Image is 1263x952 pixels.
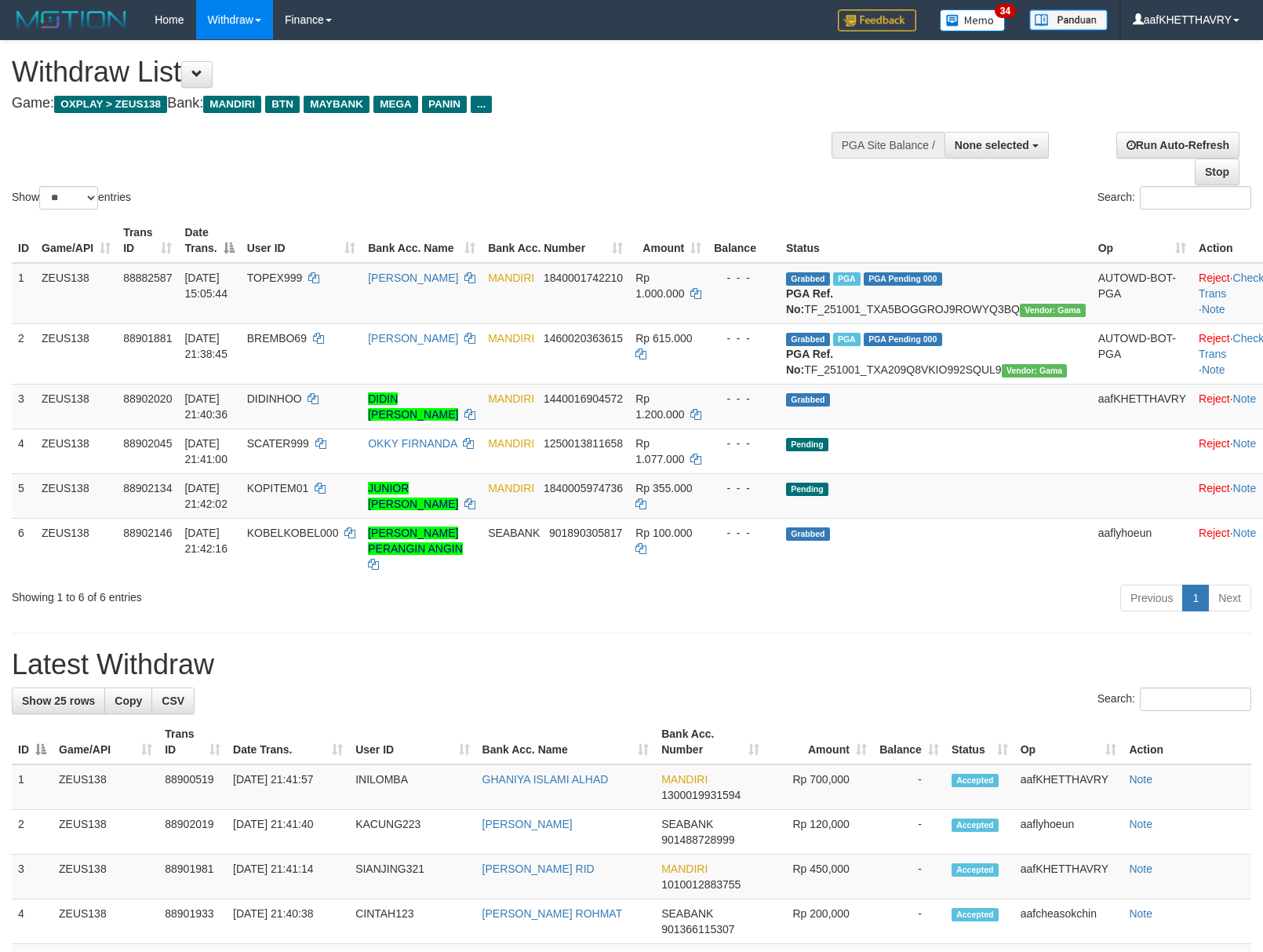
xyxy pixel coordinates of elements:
[241,218,362,263] th: User ID: activate to sort column ascending
[247,437,309,450] span: SCATER999
[368,272,458,284] a: [PERSON_NAME]
[1014,810,1123,855] td: aaflyhoeun
[1020,304,1086,317] span: Vendor URL: https://trx31.1velocity.biz
[158,764,227,810] td: 88900519
[1202,363,1225,376] a: Note
[544,482,623,494] span: Copy 1840005974736 to clipboard
[1233,527,1257,539] a: Note
[12,96,826,111] h4: Game: Bank:
[12,583,515,605] div: Showing 1 to 6 of 6 entries
[184,527,227,555] span: [DATE] 21:42:16
[482,907,623,920] a: [PERSON_NAME] ROHMAT
[661,773,708,786] span: MANDIRI
[1092,518,1192,578] td: aaflyhoeun
[766,720,873,764] th: Amount: activate to sort column ascending
[544,272,623,284] span: Copy 1840001742210 to clipboard
[227,899,349,944] td: [DATE] 21:40:38
[247,392,302,405] span: DIDINHOO
[833,272,861,286] span: Marked by aafnoeunsreypich
[786,333,830,346] span: Grabbed
[482,818,573,830] a: [PERSON_NAME]
[35,263,117,324] td: ZEUS138
[349,899,475,944] td: CINTAH123
[1002,364,1068,378] span: Vendor URL: https://trx31.1velocity.biz
[635,482,692,494] span: Rp 355.000
[482,218,629,263] th: Bank Acc. Number: activate to sort column ascending
[247,272,303,284] span: TOPEX999
[488,482,534,494] span: MANDIRI
[955,139,1029,151] span: None selected
[482,863,595,875] a: [PERSON_NAME] RID
[1116,132,1239,159] a: Run Auto-Refresh
[1092,384,1192,429] td: aafKHETTHAVRY
[349,810,475,855] td: KACUNG223
[158,720,227,764] th: Trans ID: activate to sort column ascending
[544,332,623,345] span: Copy 1460020363615 to clipboard
[1014,764,1123,810] td: aafKHETTHAVRY
[766,810,873,855] td: Rp 120,000
[12,649,1251,680] h1: Latest Withdraw
[708,218,780,263] th: Balance
[1202,303,1225,316] a: Note
[873,810,945,855] td: -
[12,429,35,473] td: 4
[1123,720,1251,764] th: Action
[349,720,475,764] th: User ID: activate to sort column ascending
[12,323,35,384] td: 2
[1199,527,1230,539] a: Reject
[12,263,35,324] td: 1
[714,436,773,451] div: - - -
[832,132,945,159] div: PGA Site Balance /
[158,899,227,944] td: 88901933
[1129,818,1152,830] a: Note
[1092,323,1192,384] td: AUTOWD-BOT-PGA
[635,392,684,421] span: Rp 1.200.000
[1140,688,1251,711] input: Search:
[544,437,623,450] span: Copy 1250013811658 to clipboard
[304,96,369,113] span: MAYBANK
[227,810,349,855] td: [DATE] 21:41:40
[53,855,158,899] td: ZEUS138
[661,878,741,891] span: Copy 1010012883755 to clipboard
[786,393,830,407] span: Grabbed
[786,438,828,451] span: Pending
[471,96,492,113] span: ...
[952,863,999,877] span: Accepted
[945,720,1014,764] th: Status: activate to sort column ascending
[123,392,172,405] span: 88902020
[714,391,773,407] div: - - -
[714,525,773,541] div: - - -
[549,527,622,539] span: Copy 901890305817 to clipboard
[368,332,458,345] a: [PERSON_NAME]
[488,272,534,284] span: MANDIRI
[873,764,945,810] td: -
[158,810,227,855] td: 88902019
[22,695,95,707] span: Show 25 rows
[12,218,35,263] th: ID
[422,96,467,113] span: PANIN
[247,482,309,494] span: KOPITEM01
[368,437,457,450] a: OKKY FIRNANDA
[104,688,152,714] a: Copy
[184,482,227,510] span: [DATE] 21:42:02
[53,764,158,810] td: ZEUS138
[476,720,656,764] th: Bank Acc. Name: activate to sort column ascending
[12,855,53,899] td: 3
[39,186,98,210] select: Showentries
[635,527,692,539] span: Rp 100.000
[12,473,35,518] td: 5
[158,855,227,899] td: 88901981
[247,332,307,345] span: BREMBO69
[12,764,53,810] td: 1
[184,272,227,300] span: [DATE] 15:05:44
[661,789,741,801] span: Copy 1300019931594 to clipboard
[661,863,708,875] span: MANDIRI
[655,720,765,764] th: Bank Acc. Number: activate to sort column ascending
[1140,186,1251,210] input: Search:
[12,688,105,714] a: Show 25 rows
[714,480,773,496] div: - - -
[184,332,227,360] span: [DATE] 21:38:45
[12,8,131,31] img: MOTION_logo.png
[115,695,142,707] span: Copy
[265,96,300,113] span: BTN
